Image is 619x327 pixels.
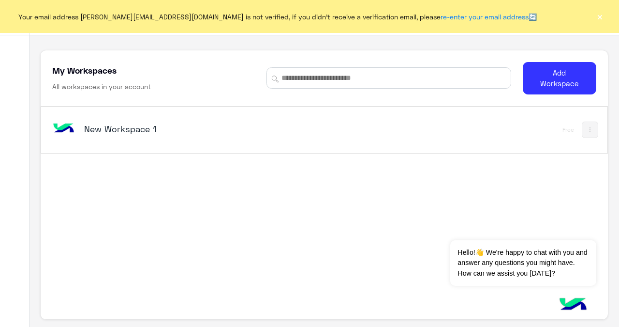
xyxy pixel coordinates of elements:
[52,82,151,92] h6: All workspaces in your account
[52,64,117,76] h5: My Workspaces
[556,288,590,322] img: hulul-logo.png
[50,116,76,142] img: bot image
[441,13,529,21] a: re-enter your email address
[450,240,596,286] span: Hello!👋 We're happy to chat with you and answer any questions you might have. How can we assist y...
[595,12,604,21] button: ×
[562,126,574,134] div: Free
[84,123,281,135] h5: New Workspace 1
[18,12,537,22] span: Your email address [PERSON_NAME][EMAIL_ADDRESS][DOMAIN_NAME] is not verified, if you didn't recei...
[523,62,596,94] button: Add Workspace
